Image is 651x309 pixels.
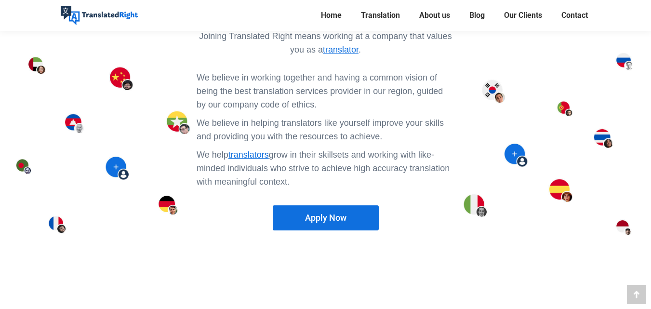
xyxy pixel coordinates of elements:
[561,11,588,20] span: Contact
[197,29,454,56] div: Joining Translated Right means working at a company that values you as a .
[419,11,450,20] span: About us
[358,9,403,22] a: Translation
[318,9,345,22] a: Home
[321,11,342,20] span: Home
[416,9,453,22] a: About us
[273,205,379,230] a: Apply Now
[469,11,485,20] span: Blog
[501,9,545,22] a: Our Clients
[558,9,591,22] a: Contact
[305,213,346,223] span: Apply Now
[197,116,454,143] p: We believe in helping translators like yourself improve your skills and providing you with the re...
[197,71,454,111] p: We believe in working together and having a common vision of being the best translation services ...
[61,6,138,25] img: Translated Right
[197,148,454,188] p: We help grow in their skillsets and working with like-minded individuals who strive to achieve hi...
[466,9,488,22] a: Blog
[323,45,359,54] a: translator
[228,150,269,160] a: translators
[361,11,400,20] span: Translation
[504,11,542,20] span: Our Clients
